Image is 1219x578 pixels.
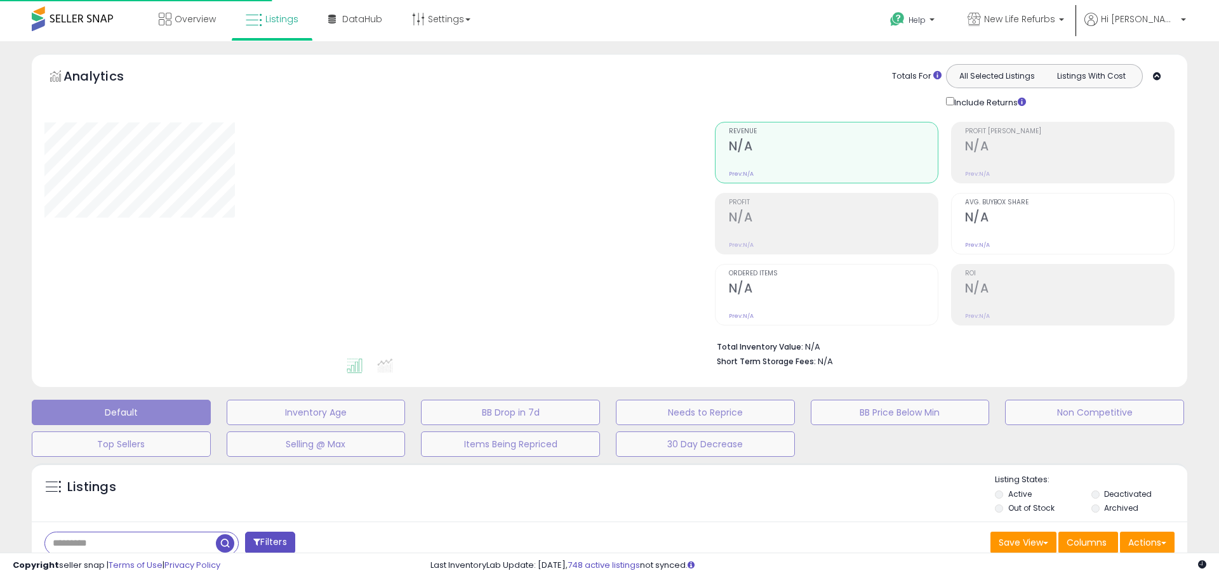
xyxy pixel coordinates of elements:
small: Prev: N/A [965,312,990,320]
h2: N/A [729,281,938,298]
span: Overview [175,13,216,25]
small: Prev: N/A [729,312,754,320]
h2: N/A [729,210,938,227]
div: Totals For [892,70,942,82]
div: Include Returns [936,95,1041,109]
button: Non Competitive [1005,400,1184,425]
button: Listings With Cost [1044,68,1138,84]
h2: N/A [729,139,938,156]
button: Items Being Repriced [421,431,600,457]
span: Revenue [729,128,938,135]
span: Profit [729,199,938,206]
div: seller snap | | [13,560,220,572]
span: Listings [265,13,298,25]
strong: Copyright [13,559,59,571]
button: 30 Day Decrease [616,431,795,457]
small: Prev: N/A [729,170,754,178]
button: Default [32,400,211,425]
b: Short Term Storage Fees: [717,356,816,367]
span: ROI [965,270,1174,277]
a: Hi [PERSON_NAME] [1084,13,1186,41]
small: Prev: N/A [965,170,990,178]
i: Get Help [889,11,905,27]
button: All Selected Listings [950,68,1044,84]
button: Top Sellers [32,431,211,457]
button: BB Price Below Min [811,400,990,425]
h2: N/A [965,210,1174,227]
button: Inventory Age [227,400,406,425]
span: N/A [818,355,833,367]
small: Prev: N/A [965,241,990,249]
h2: N/A [965,139,1174,156]
span: Help [909,15,926,25]
span: DataHub [342,13,382,25]
button: BB Drop in 7d [421,400,600,425]
span: Hi [PERSON_NAME] [1101,13,1177,25]
span: New Life Refurbs [984,13,1055,25]
li: N/A [717,338,1165,353]
button: Needs to Reprice [616,400,795,425]
b: Total Inventory Value: [717,341,803,352]
small: Prev: N/A [729,241,754,249]
a: Help [880,2,947,41]
span: Ordered Items [729,270,938,277]
span: Profit [PERSON_NAME] [965,128,1174,135]
h5: Analytics [63,67,149,88]
button: Selling @ Max [227,431,406,457]
span: Avg. Buybox Share [965,199,1174,206]
h2: N/A [965,281,1174,298]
